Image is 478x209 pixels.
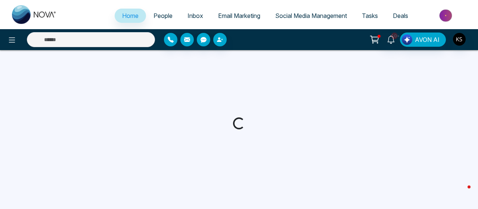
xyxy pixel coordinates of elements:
span: 10+ [391,33,398,39]
span: AVON AI [415,35,440,44]
button: AVON AI [400,33,446,47]
a: Email Marketing [211,9,268,23]
span: Social Media Management [275,12,347,19]
a: Home [115,9,146,23]
iframe: Intercom live chat [453,184,471,202]
a: People [146,9,180,23]
a: Deals [385,9,416,23]
img: Market-place.gif [419,7,474,24]
span: Inbox [187,12,203,19]
a: Tasks [354,9,385,23]
img: Lead Flow [402,34,412,45]
span: Tasks [362,12,378,19]
a: 10+ [382,33,400,46]
span: Deals [393,12,408,19]
img: Nova CRM Logo [12,5,57,24]
img: User Avatar [453,33,466,46]
a: Social Media Management [268,9,354,23]
a: Inbox [180,9,211,23]
span: People [153,12,173,19]
span: Home [122,12,139,19]
span: Email Marketing [218,12,260,19]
